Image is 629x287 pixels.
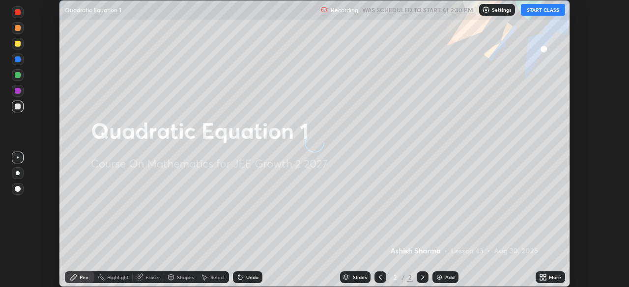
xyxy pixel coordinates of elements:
button: START CLASS [521,4,565,16]
div: Slides [353,275,367,280]
div: Select [210,275,225,280]
div: Pen [80,275,88,280]
img: class-settings-icons [482,6,490,14]
div: Shapes [177,275,194,280]
div: Eraser [145,275,160,280]
div: 2 [407,273,413,282]
img: add-slide-button [435,273,443,281]
div: Add [445,275,455,280]
div: Highlight [107,275,129,280]
div: Undo [246,275,258,280]
p: Recording [331,6,358,14]
p: Settings [492,7,511,12]
p: Quadratic Equation 1 [65,6,121,14]
img: recording.375f2c34.svg [321,6,329,14]
div: 2 [390,274,400,280]
h5: WAS SCHEDULED TO START AT 2:30 PM [362,5,473,14]
div: More [549,275,561,280]
div: / [402,274,405,280]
